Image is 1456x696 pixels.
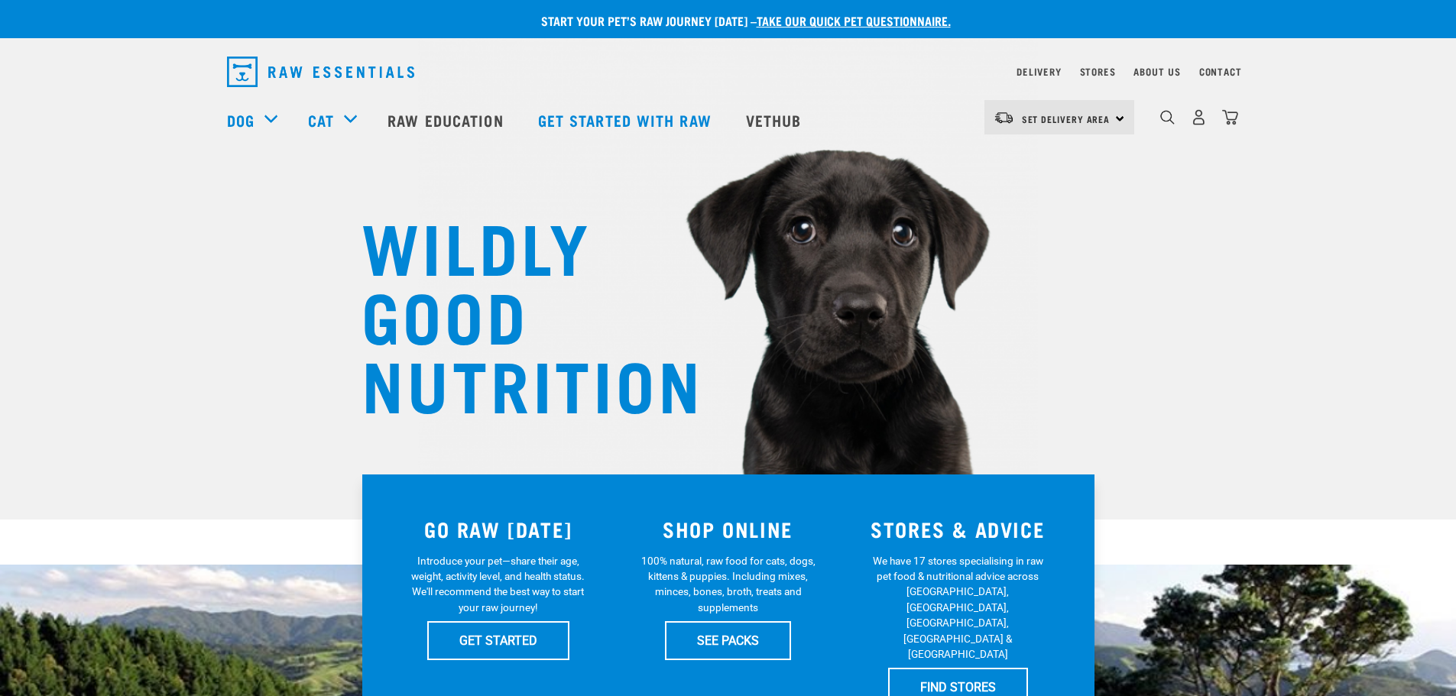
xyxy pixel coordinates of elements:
[427,621,569,659] a: GET STARTED
[523,89,731,151] a: Get started with Raw
[408,553,588,616] p: Introduce your pet—share their age, weight, activity level, and health status. We'll recommend th...
[227,57,414,87] img: Raw Essentials Logo
[308,108,334,131] a: Cat
[1133,69,1180,74] a: About Us
[1160,110,1175,125] img: home-icon-1@2x.png
[1080,69,1116,74] a: Stores
[638,553,818,616] p: 100% natural, raw food for cats, dogs, kittens & puppies. Including mixes, minces, bones, broth, ...
[994,111,1014,125] img: van-moving.png
[1199,69,1242,74] a: Contact
[1017,69,1061,74] a: Delivery
[1022,116,1111,121] span: Set Delivery Area
[227,108,255,131] a: Dog
[1222,109,1238,125] img: home-icon@2x.png
[362,210,667,416] h1: WILDLY GOOD NUTRITION
[393,517,605,541] h3: GO RAW [DATE]
[852,517,1064,541] h3: STORES & ADVICE
[868,553,1048,662] p: We have 17 stores specialising in raw pet food & nutritional advice across [GEOGRAPHIC_DATA], [GE...
[731,89,821,151] a: Vethub
[665,621,791,659] a: SEE PACKS
[757,17,951,24] a: take our quick pet questionnaire.
[372,89,522,151] a: Raw Education
[1191,109,1207,125] img: user.png
[622,517,834,541] h3: SHOP ONLINE
[215,50,1242,93] nav: dropdown navigation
